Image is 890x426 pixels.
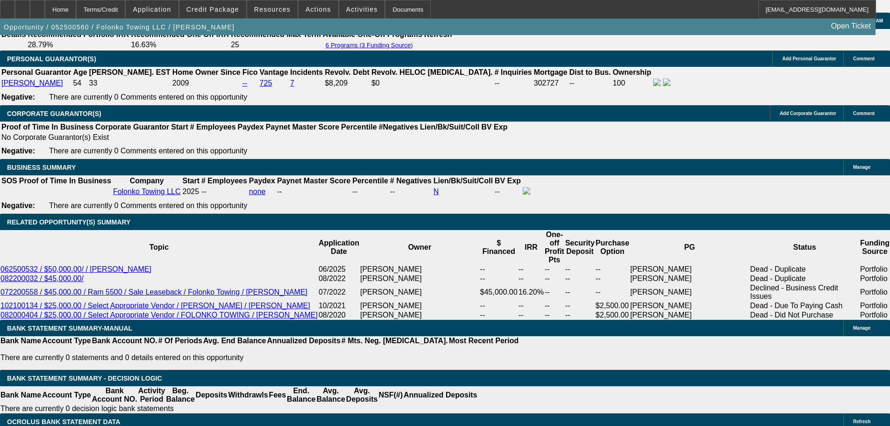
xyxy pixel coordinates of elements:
th: Avg. End Balance [203,336,267,346]
td: 25 [230,40,321,50]
b: Ownership [612,68,651,76]
span: Comment [853,56,875,61]
th: Application Date [318,230,360,265]
span: BANK STATEMENT SUMMARY-MANUAL [7,325,132,332]
td: -- [565,274,595,283]
b: BV Exp [481,123,507,131]
td: -- [565,310,595,320]
td: Portfolio [860,310,890,320]
span: -- [201,188,206,195]
th: Withdrawls [228,386,268,404]
td: -- [480,274,518,283]
th: Proof of Time In Business [19,176,112,186]
td: [PERSON_NAME] [630,283,750,301]
th: SOS [1,176,18,186]
td: $0 [371,78,493,88]
b: Revolv. Debt [325,68,370,76]
a: none [249,188,266,195]
th: Bank Account NO. [92,336,158,346]
td: 08/2020 [318,310,360,320]
th: PG [630,230,750,265]
a: 102100134 / $25,000.00 / Select Appropriate Vendor / [PERSON_NAME] / [PERSON_NAME] [0,302,310,310]
td: [PERSON_NAME] [360,301,480,310]
b: Company [130,177,164,185]
th: # Of Periods [158,336,203,346]
span: BUSINESS SUMMARY [7,164,76,171]
td: [PERSON_NAME] [360,310,480,320]
b: Paydex [249,177,275,185]
button: Resources [247,0,298,18]
th: Proof of Time In Business [1,123,94,132]
td: Portfolio [860,301,890,310]
td: Portfolio [860,265,890,274]
td: -- [518,310,544,320]
td: -- [544,310,565,320]
th: Avg. Deposits [346,386,378,404]
img: linkedin-icon.png [663,79,670,86]
button: Credit Package [179,0,246,18]
span: Refresh [853,419,870,424]
span: PERSONAL GUARANTOR(S) [7,55,96,63]
th: One-off Profit Pts [544,230,565,265]
a: 062500532 / $50,000.00/ / [PERSON_NAME] [0,265,151,273]
td: [PERSON_NAME] [360,274,480,283]
b: # Negatives [390,177,432,185]
td: 10/2021 [318,301,360,310]
td: $45,000.00 [480,283,518,301]
a: 082200032 / $45,000.00/ [0,274,84,282]
b: Lien/Bk/Suit/Coll [434,177,493,185]
td: -- [518,274,544,283]
td: -- [480,265,518,274]
th: Fees [269,386,286,404]
b: Incidents [290,68,323,76]
th: Bank Account NO. [92,386,138,404]
b: Age [73,68,87,76]
td: -- [494,78,532,88]
b: Negative: [1,202,35,209]
td: 16.63% [130,40,229,50]
td: -- [569,78,612,88]
span: Manage [853,165,870,170]
span: There are currently 0 Comments entered on this opportunity [49,93,247,101]
th: Account Type [42,336,92,346]
span: Bank Statement Summary - Decision Logic [7,375,162,382]
a: 7 [290,79,294,87]
b: [PERSON_NAME]. EST [89,68,171,76]
th: Owner [360,230,480,265]
td: -- [544,265,565,274]
td: 54 [72,78,87,88]
span: Activities [346,6,378,13]
td: 08/2022 [318,274,360,283]
b: # Employees [201,177,247,185]
a: Open Ticket [827,18,875,34]
img: facebook-icon.png [653,79,661,86]
td: Dead - Did Not Purchase [749,310,859,320]
td: [PERSON_NAME] [630,310,750,320]
td: -- [480,310,518,320]
button: Activities [339,0,385,18]
td: Dead - Due To Paying Cash [749,301,859,310]
td: $2,500.00 [595,301,630,310]
b: Negative: [1,93,35,101]
p: There are currently 0 statements and 0 details entered on this opportunity [0,354,519,362]
th: Annualized Deposits [403,386,477,404]
a: -- [242,79,248,87]
div: -- [277,188,350,196]
b: Percentile [352,177,388,185]
a: 072200558 / $45,000.00 / Ram 5500 / Sale Leaseback / Folonko Towing / [PERSON_NAME] [0,288,307,296]
button: 6 Programs (3 Funding Source) [323,41,416,49]
td: Portfolio [860,274,890,283]
td: -- [544,283,565,301]
b: Percentile [341,123,377,131]
th: Account Type [42,386,92,404]
td: [PERSON_NAME] [630,301,750,310]
td: -- [565,301,595,310]
b: Start [171,123,188,131]
th: NSF(#) [378,386,403,404]
th: Status [749,230,859,265]
b: # Inquiries [494,68,532,76]
b: Paynet Master Score [266,123,339,131]
th: Funding Source [860,230,890,265]
td: [PERSON_NAME] [360,265,480,274]
a: N [434,188,439,195]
